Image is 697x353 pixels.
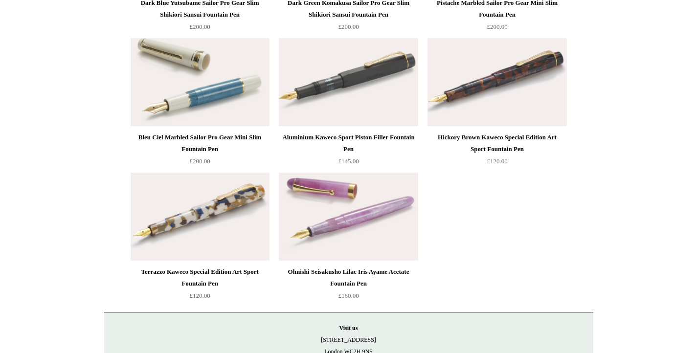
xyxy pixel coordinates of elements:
[427,132,566,172] a: Hickory Brown Kaweco Special Edition Art Sport Fountain Pen £120.00
[189,292,210,299] span: £120.00
[131,266,270,306] a: Terrazzo Kaweco Special Edition Art Sport Fountain Pen £120.00
[281,132,415,155] div: Aluminium Kaweco Sport Piston Filler Fountain Pen
[131,132,270,172] a: Bleu Ciel Marbled Sailor Pro Gear Mini Slim Fountain Pen £200.00
[430,132,564,155] div: Hickory Brown Kaweco Special Edition Art Sport Fountain Pen
[131,38,270,126] img: Bleu Ciel Marbled Sailor Pro Gear Mini Slim Fountain Pen
[338,157,359,165] span: £145.00
[338,23,359,30] span: £200.00
[131,173,270,261] a: Terrazzo Kaweco Special Edition Art Sport Fountain Pen Terrazzo Kaweco Special Edition Art Sport ...
[189,23,210,30] span: £200.00
[487,23,507,30] span: £200.00
[131,173,270,261] img: Terrazzo Kaweco Special Edition Art Sport Fountain Pen
[427,38,566,126] a: Hickory Brown Kaweco Special Edition Art Sport Fountain Pen Hickory Brown Kaweco Special Edition ...
[281,266,415,289] div: Ohnishi Seisakusho Lilac Iris Ayame Acetate Fountain Pen
[279,38,418,126] img: Aluminium Kaweco Sport Piston Filler Fountain Pen
[131,38,270,126] a: Bleu Ciel Marbled Sailor Pro Gear Mini Slim Fountain Pen Bleu Ciel Marbled Sailor Pro Gear Mini S...
[279,173,418,261] img: Ohnishi Seisakusho Lilac Iris Ayame Acetate Fountain Pen
[279,38,418,126] a: Aluminium Kaweco Sport Piston Filler Fountain Pen Aluminium Kaweco Sport Piston Filler Fountain Pen
[133,132,267,155] div: Bleu Ciel Marbled Sailor Pro Gear Mini Slim Fountain Pen
[279,266,418,306] a: Ohnishi Seisakusho Lilac Iris Ayame Acetate Fountain Pen £160.00
[338,292,359,299] span: £160.00
[133,266,267,289] div: Terrazzo Kaweco Special Edition Art Sport Fountain Pen
[487,157,507,165] span: £120.00
[427,38,566,126] img: Hickory Brown Kaweco Special Edition Art Sport Fountain Pen
[279,132,418,172] a: Aluminium Kaweco Sport Piston Filler Fountain Pen £145.00
[279,173,418,261] a: Ohnishi Seisakusho Lilac Iris Ayame Acetate Fountain Pen Ohnishi Seisakusho Lilac Iris Ayame Acet...
[189,157,210,165] span: £200.00
[339,325,358,331] strong: Visit us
